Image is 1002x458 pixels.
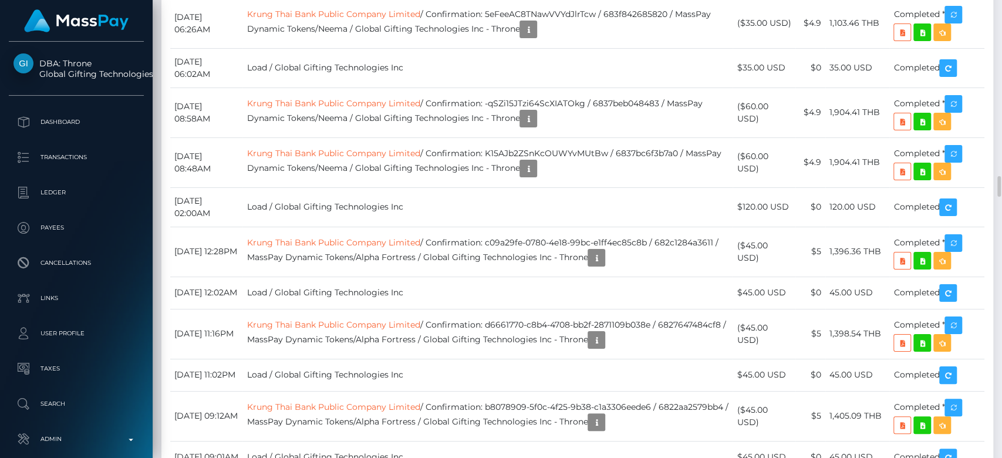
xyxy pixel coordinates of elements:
[795,87,825,137] td: $4.9
[9,319,144,348] a: User Profile
[795,187,825,227] td: $0
[795,227,825,277] td: $5
[242,137,733,187] td: / Confirmation: K15AJb2ZSnKcOUWYvMUtBw / 6837bc6f3b7a0 / MassPay Dynamic Tokens/Neema / Global Gi...
[242,227,733,277] td: / Confirmation: c09a29fe-0780-4e18-99bc-e1ff4ec85c8b / 682c1284a3611 / MassPay Dynamic Tokens/Alp...
[247,148,420,159] a: Krung Thai Bank Public Company Limited
[14,219,139,237] p: Payees
[14,113,139,131] p: Dashboard
[889,277,984,309] td: Completed
[170,277,242,309] td: [DATE] 12:02AM
[9,354,144,383] a: Taxes
[795,359,825,391] td: $0
[242,187,733,227] td: Load / Global Gifting Technologies Inc
[170,391,242,441] td: [DATE] 09:12AM
[825,187,889,227] td: 120.00 USD
[795,137,825,187] td: $4.9
[9,248,144,278] a: Cancellations
[242,277,733,309] td: Load / Global Gifting Technologies Inc
[795,48,825,87] td: $0
[733,309,795,359] td: ($45.00 USD)
[14,430,139,448] p: Admin
[247,98,420,109] a: Krung Thai Bank Public Company Limited
[825,48,889,87] td: 35.00 USD
[242,48,733,87] td: Load / Global Gifting Technologies Inc
[14,254,139,272] p: Cancellations
[14,325,139,342] p: User Profile
[733,391,795,441] td: ($45.00 USD)
[170,48,242,87] td: [DATE] 06:02AM
[247,319,420,330] a: Krung Thai Bank Public Company Limited
[9,213,144,243] a: Payees
[14,289,139,307] p: Links
[889,48,984,87] td: Completed
[825,227,889,277] td: 1,396.36 THB
[170,187,242,227] td: [DATE] 02:00AM
[14,184,139,201] p: Ledger
[14,53,33,73] img: Global Gifting Technologies Inc
[733,227,795,277] td: ($45.00 USD)
[242,309,733,359] td: / Confirmation: d6661770-c8b4-4708-bb2f-2871109b038e / 6827647484cf8 / MassPay Dynamic Tokens/Alp...
[889,309,984,359] td: Completed *
[170,359,242,391] td: [DATE] 11:02PM
[170,309,242,359] td: [DATE] 11:16PM
[242,391,733,441] td: / Confirmation: b8078909-5f0c-4f25-9b38-c1a3306eede6 / 6822aa2579bb4 / MassPay Dynamic Tokens/Alp...
[889,87,984,137] td: Completed *
[9,58,144,79] span: DBA: Throne Global Gifting Technologies Inc
[733,277,795,309] td: $45.00 USD
[825,309,889,359] td: 1,398.54 THB
[242,359,733,391] td: Load / Global Gifting Technologies Inc
[9,107,144,137] a: Dashboard
[795,391,825,441] td: $5
[9,284,144,313] a: Links
[9,425,144,454] a: Admin
[14,395,139,413] p: Search
[247,9,420,19] a: Krung Thai Bank Public Company Limited
[247,402,420,412] a: Krung Thai Bank Public Company Limited
[9,143,144,172] a: Transactions
[889,187,984,227] td: Completed
[170,87,242,137] td: [DATE] 08:58AM
[889,359,984,391] td: Completed
[733,48,795,87] td: $35.00 USD
[889,227,984,277] td: Completed *
[9,389,144,419] a: Search
[170,227,242,277] td: [DATE] 12:28PM
[825,359,889,391] td: 45.00 USD
[170,137,242,187] td: [DATE] 08:48AM
[247,237,420,248] a: Krung Thai Bank Public Company Limited
[889,391,984,441] td: Completed *
[825,137,889,187] td: 1,904.41 THB
[733,359,795,391] td: $45.00 USD
[733,187,795,227] td: $120.00 USD
[825,391,889,441] td: 1,405.09 THB
[242,87,733,137] td: / Confirmation: -qSZi15JTzi64ScXIATOkg / 6837beb048483 / MassPay Dynamic Tokens/Neema / Global Gi...
[825,277,889,309] td: 45.00 USD
[795,277,825,309] td: $0
[14,149,139,166] p: Transactions
[733,87,795,137] td: ($60.00 USD)
[24,9,129,32] img: MassPay Logo
[9,178,144,207] a: Ledger
[889,137,984,187] td: Completed *
[733,137,795,187] td: ($60.00 USD)
[795,309,825,359] td: $5
[825,87,889,137] td: 1,904.41 THB
[14,360,139,378] p: Taxes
